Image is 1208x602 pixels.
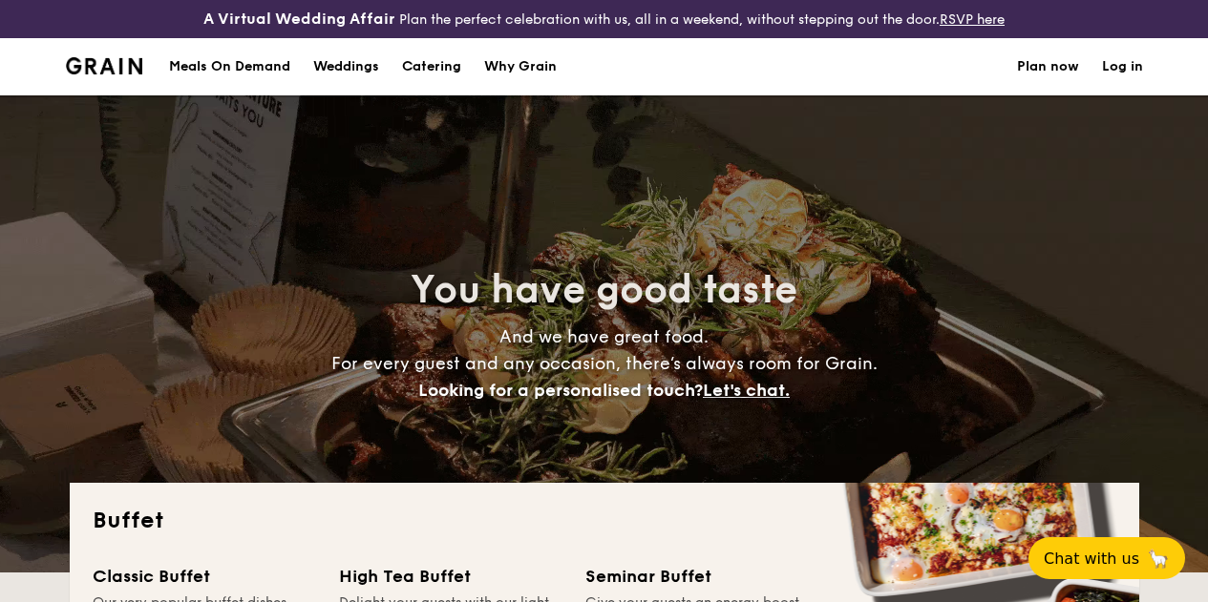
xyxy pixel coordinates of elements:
div: Plan the perfect celebration with us, all in a weekend, without stepping out the door. [201,8,1007,31]
div: Classic Buffet [93,563,316,590]
span: Looking for a personalised touch? [418,380,703,401]
span: You have good taste [411,267,797,313]
a: Weddings [302,38,391,95]
a: Log in [1102,38,1143,95]
a: Plan now [1017,38,1079,95]
span: 🦙 [1147,548,1170,570]
a: Logotype [66,57,143,74]
h2: Buffet [93,506,1116,536]
span: Let's chat. [703,380,790,401]
a: Meals On Demand [158,38,302,95]
a: RSVP here [940,11,1005,28]
div: Weddings [313,38,379,95]
div: Meals On Demand [169,38,290,95]
span: Chat with us [1044,550,1139,568]
h4: A Virtual Wedding Affair [203,8,395,31]
div: Why Grain [484,38,557,95]
div: Seminar Buffet [585,563,809,590]
img: Grain [66,57,143,74]
a: Catering [391,38,473,95]
a: Why Grain [473,38,568,95]
button: Chat with us🦙 [1028,537,1185,579]
span: And we have great food. For every guest and any occasion, there’s always room for Grain. [331,326,878,401]
div: High Tea Buffet [339,563,562,590]
h1: Catering [402,38,461,95]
